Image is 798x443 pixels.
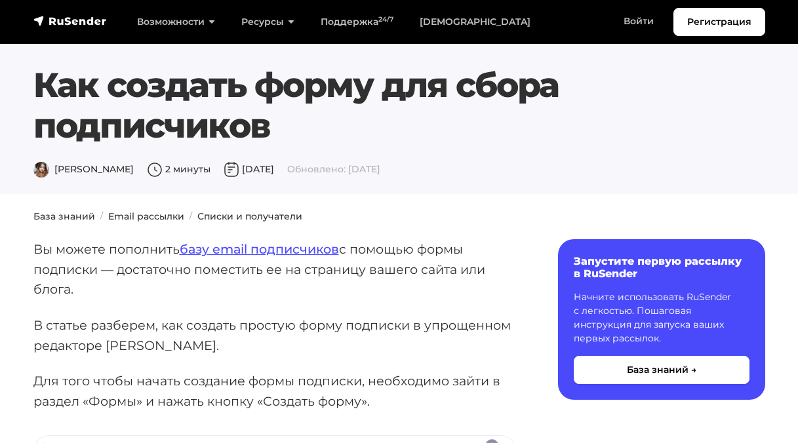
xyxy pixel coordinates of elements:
a: Поддержка24/7 [308,9,407,35]
a: Списки и получатели [197,210,302,222]
a: База знаний [33,210,95,222]
a: Войти [610,8,667,35]
a: Возможности [124,9,228,35]
img: Время чтения [147,162,163,178]
p: Вы можете пополнить с помощью формы подписки — достаточно поместить ее на страницу вашего сайта и... [33,239,516,299]
p: Начните использовать RuSender с легкостью. Пошаговая инструкция для запуска ваших первых рассылок. [574,290,749,345]
a: Запустите первую рассылку в RuSender Начните использовать RuSender с легкостью. Пошаговая инструк... [558,239,765,400]
span: Обновлено: [DATE] [287,163,380,175]
nav: breadcrumb [26,210,773,223]
a: [DEMOGRAPHIC_DATA] [407,9,544,35]
a: базу email подписчиков [180,241,339,257]
p: Для того чтобы начать создание формы подписки, необходимо зайти в раздел «Формы» и нажать кнопку ... [33,371,516,411]
img: RuSender [33,14,107,28]
h1: Как создать форму для сбора подписчиков [33,65,765,147]
p: В статье разберем, как создать простую форму подписки в упрощенном редакторе [PERSON_NAME]. [33,315,516,355]
span: [PERSON_NAME] [33,163,134,175]
a: Регистрация [673,8,765,36]
a: Ресурсы [228,9,308,35]
span: [DATE] [224,163,274,175]
button: База знаний → [574,356,749,384]
img: Дата публикации [224,162,239,178]
a: Email рассылки [108,210,184,222]
span: 2 минуты [147,163,210,175]
h6: Запустите первую рассылку в RuSender [574,255,749,280]
sup: 24/7 [378,15,393,24]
